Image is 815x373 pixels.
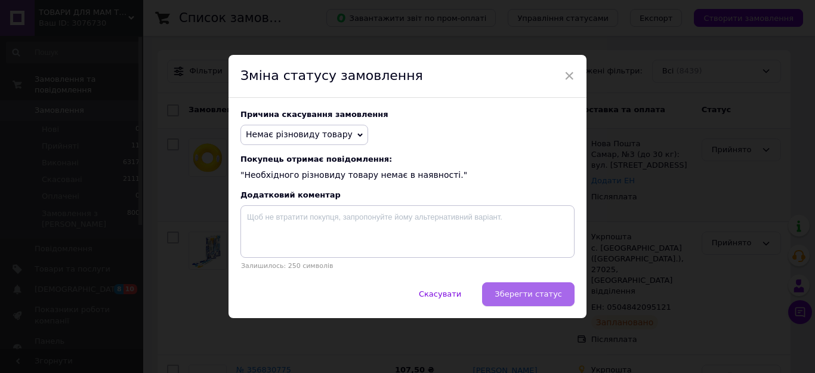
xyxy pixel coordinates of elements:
[406,282,474,306] button: Скасувати
[240,190,575,199] div: Додатковий коментар
[240,110,575,119] div: Причина скасування замовлення
[419,289,461,298] span: Скасувати
[246,130,353,139] span: Немає різновиду товару
[240,155,575,181] div: "Необхідного різновиду товару немає в наявності."
[495,289,562,298] span: Зберегти статус
[564,66,575,86] span: ×
[240,155,575,164] span: Покупець отримає повідомлення:
[240,262,575,270] p: Залишилось: 250 символів
[482,282,575,306] button: Зберегти статус
[229,55,586,98] div: Зміна статусу замовлення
